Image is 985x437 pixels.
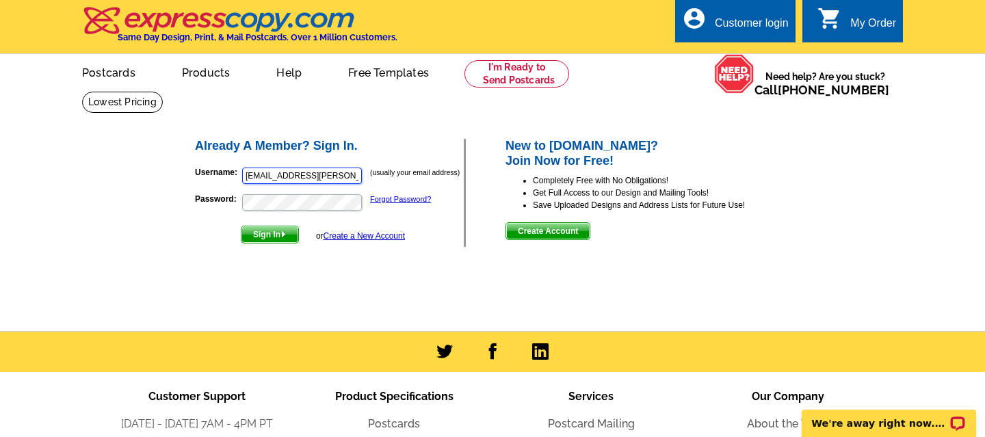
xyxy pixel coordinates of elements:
[506,223,590,239] span: Create Account
[747,417,829,430] a: About the Team
[335,390,454,403] span: Product Specifications
[505,139,792,168] h2: New to [DOMAIN_NAME]? Join Now for Free!
[316,230,405,242] div: or
[195,139,464,154] h2: Already A Member? Sign In.
[793,394,985,437] iframe: LiveChat chat widget
[368,417,420,430] a: Postcards
[241,226,298,243] span: Sign In
[160,55,252,88] a: Products
[324,231,405,241] a: Create a New Account
[533,187,792,199] li: Get Full Access to our Design and Mailing Tools!
[817,6,842,31] i: shopping_cart
[778,83,889,97] a: [PHONE_NUMBER]
[752,390,824,403] span: Our Company
[148,390,246,403] span: Customer Support
[370,195,431,203] a: Forgot Password?
[195,193,241,205] label: Password:
[682,15,789,32] a: account_circle Customer login
[548,417,635,430] a: Postcard Mailing
[754,83,889,97] span: Call
[60,55,157,88] a: Postcards
[533,199,792,211] li: Save Uploaded Designs and Address Lists for Future Use!
[370,168,460,176] small: (usually your email address)
[754,70,896,97] span: Need help? Are you stuck?
[326,55,451,88] a: Free Templates
[850,17,896,36] div: My Order
[533,174,792,187] li: Completely Free with No Obligations!
[715,17,789,36] div: Customer login
[568,390,614,403] span: Services
[118,32,397,42] h4: Same Day Design, Print, & Mail Postcards. Over 1 Million Customers.
[254,55,324,88] a: Help
[195,166,241,178] label: Username:
[682,6,707,31] i: account_circle
[98,416,295,432] li: [DATE] - [DATE] 7AM - 4PM PT
[817,15,896,32] a: shopping_cart My Order
[505,222,590,240] button: Create Account
[714,54,754,94] img: help
[82,16,397,42] a: Same Day Design, Print, & Mail Postcards. Over 1 Million Customers.
[280,231,287,237] img: button-next-arrow-white.png
[241,226,299,243] button: Sign In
